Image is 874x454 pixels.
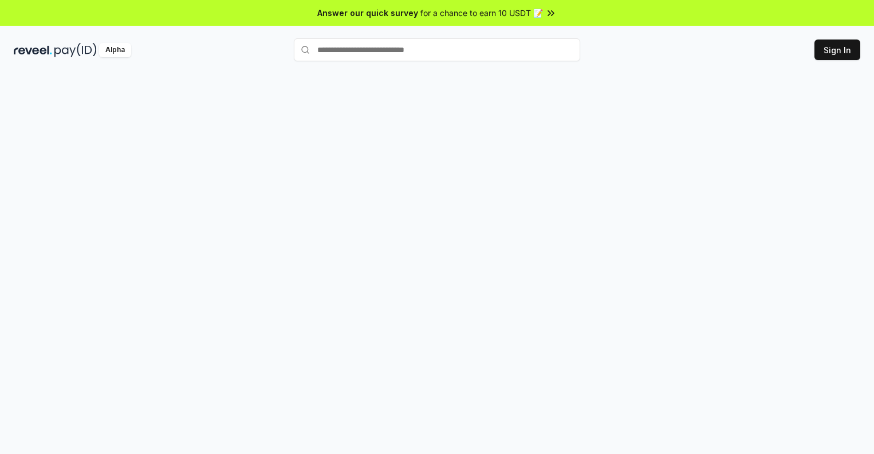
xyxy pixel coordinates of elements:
[99,43,131,57] div: Alpha
[54,43,97,57] img: pay_id
[14,43,52,57] img: reveel_dark
[814,40,860,60] button: Sign In
[317,7,418,19] span: Answer our quick survey
[420,7,543,19] span: for a chance to earn 10 USDT 📝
